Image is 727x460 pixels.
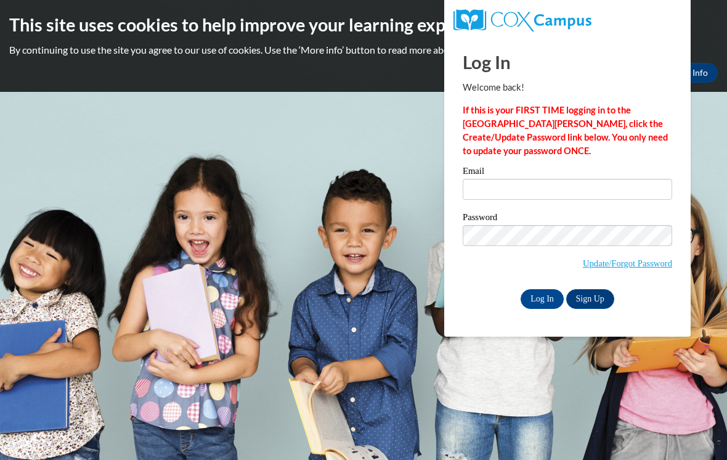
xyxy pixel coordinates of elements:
p: Welcome back! [463,81,672,94]
p: By continuing to use the site you agree to our use of cookies. Use the ‘More info’ button to read... [9,43,718,57]
input: Log In [521,289,564,309]
a: Sign Up [566,289,614,309]
iframe: Button to launch messaging window [678,411,717,450]
h1: Log In [463,49,672,75]
img: COX Campus [453,9,591,31]
a: Update/Forgot Password [583,258,672,268]
strong: If this is your FIRST TIME logging in to the [GEOGRAPHIC_DATA][PERSON_NAME], click the Create/Upd... [463,105,668,156]
label: Email [463,166,672,179]
label: Password [463,213,672,225]
h2: This site uses cookies to help improve your learning experience. [9,12,718,37]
